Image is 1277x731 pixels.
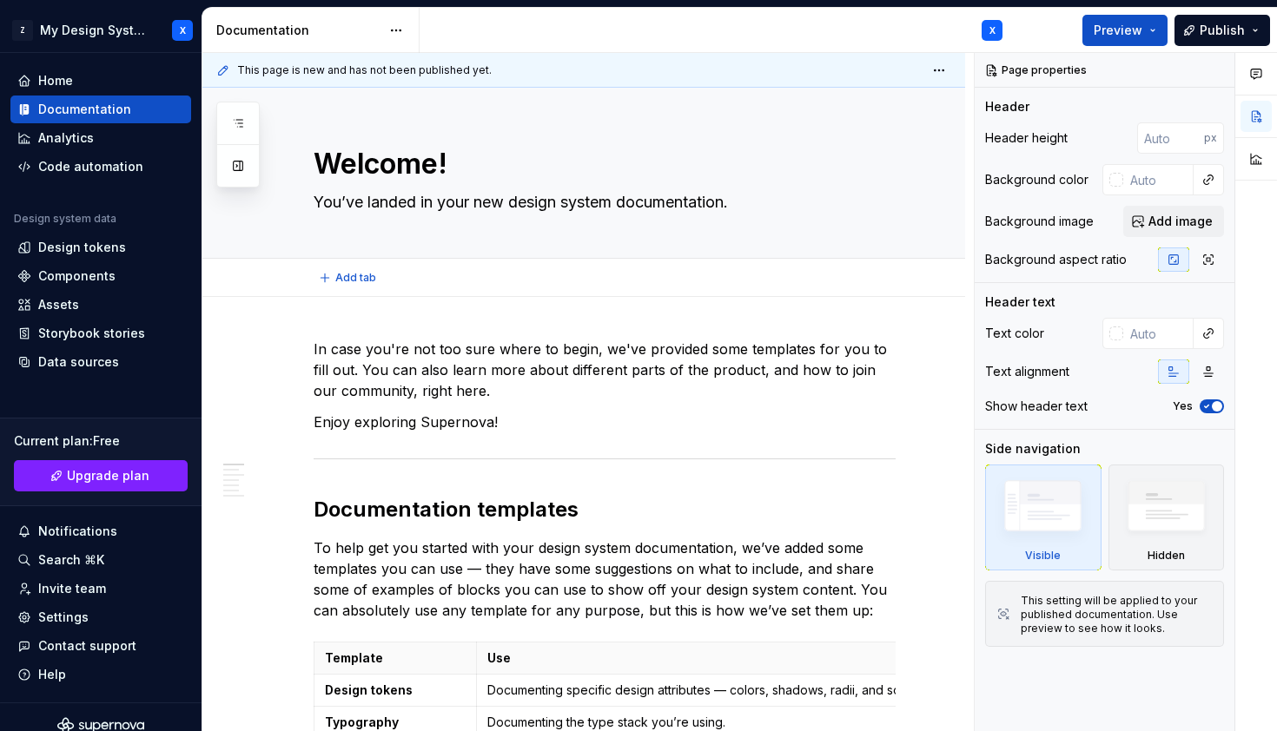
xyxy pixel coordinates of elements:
[180,23,186,37] div: X
[38,666,66,683] div: Help
[10,546,191,574] button: Search ⌘K
[985,129,1068,147] div: Header height
[216,22,380,39] div: Documentation
[985,293,1055,311] div: Header text
[10,67,191,95] a: Home
[12,20,33,41] div: Z
[10,153,191,181] a: Code automation
[985,251,1127,268] div: Background aspect ratio
[487,714,927,731] p: Documenting the type stack you’re using.
[1025,549,1061,563] div: Visible
[314,339,896,401] p: In case you're not too sure where to begin, we've provided some templates for you to fill out. Yo...
[38,580,106,597] div: Invite team
[985,171,1088,188] div: Background color
[314,266,384,290] button: Add tab
[985,440,1081,458] div: Side navigation
[1123,318,1194,349] input: Auto
[38,267,116,285] div: Components
[38,353,119,371] div: Data sources
[10,262,191,290] a: Components
[38,637,136,655] div: Contact support
[38,239,126,256] div: Design tokens
[10,517,191,545] button: Notifications
[314,496,896,524] h2: Documentation templates
[10,124,191,152] a: Analytics
[10,575,191,603] a: Invite team
[38,129,94,147] div: Analytics
[10,291,191,319] a: Assets
[38,325,145,342] div: Storybook stories
[314,537,896,621] p: To help get you started with your design system documentation, we’ve added some templates you can...
[38,72,73,89] div: Home
[1108,464,1225,570] div: Hidden
[487,649,927,667] p: Use
[67,467,149,484] span: Upgrade plan
[10,661,191,688] button: Help
[38,609,89,626] div: Settings
[14,460,188,491] a: Upgrade plan
[10,319,191,347] a: Storybook stories
[10,632,191,660] button: Contact support
[10,95,191,123] a: Documentation
[3,11,198,49] button: ZMy Design SystemX
[985,363,1069,380] div: Text alignment
[1200,22,1245,39] span: Publish
[14,432,188,450] div: Current plan : Free
[985,398,1088,415] div: Show header text
[487,682,927,699] p: Documenting specific design attributes — colors, shadows, radii, and so on.
[10,234,191,261] a: Design tokens
[325,682,413,697] strong: Design tokens
[325,649,466,667] p: Template
[1082,15,1168,46] button: Preview
[1174,15,1270,46] button: Publish
[985,213,1094,230] div: Background image
[10,603,191,631] a: Settings
[14,212,116,226] div: Design system data
[38,296,79,313] div: Assets
[1148,213,1213,230] span: Add image
[1173,399,1193,413] label: Yes
[38,523,117,540] div: Notifications
[985,325,1044,342] div: Text color
[985,464,1102,570] div: Visible
[38,101,131,118] div: Documentation
[38,158,143,175] div: Code automation
[325,715,399,729] strong: Typography
[310,188,892,216] textarea: You’ve landed in your new design system documentation.
[10,348,191,376] a: Data sources
[1123,164,1194,195] input: Auto
[1094,22,1142,39] span: Preview
[1204,131,1217,145] p: px
[335,271,376,285] span: Add tab
[310,143,892,185] textarea: Welcome!
[985,98,1029,115] div: Header
[1021,594,1213,636] div: This setting will be applied to your published documentation. Use preview to see how it looks.
[1137,122,1204,154] input: Auto
[38,551,104,569] div: Search ⌘K
[237,63,492,77] span: This page is new and has not been published yet.
[1148,549,1185,563] div: Hidden
[989,23,996,37] div: X
[314,412,896,432] p: Enjoy exploring Supernova!
[40,22,151,39] div: My Design System
[1123,206,1224,237] button: Add image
